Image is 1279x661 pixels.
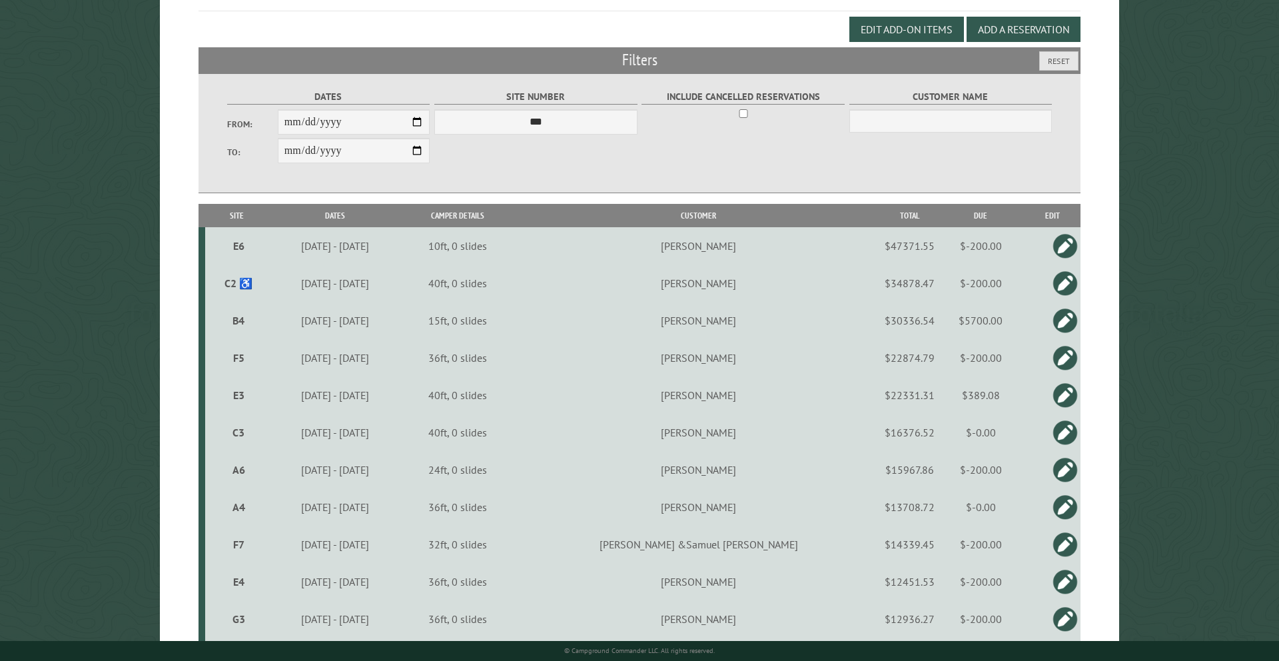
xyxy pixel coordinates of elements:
[205,204,270,227] th: Site
[883,265,937,302] td: $34878.47
[271,612,398,626] div: [DATE] - [DATE]
[883,451,937,488] td: $15967.86
[400,339,514,376] td: 36ft, 0 slides
[400,265,514,302] td: 40ft, 0 slides
[211,463,267,476] div: A6
[271,314,398,327] div: [DATE] - [DATE]
[400,204,514,227] th: Camper Details
[937,204,1025,227] th: Due
[883,563,937,600] td: $12451.53
[400,488,514,526] td: 36ft, 0 slides
[227,89,430,105] label: Dates
[883,302,937,339] td: $30336.54
[937,265,1025,302] td: $-200.00
[211,426,267,439] div: C3
[967,17,1080,42] button: Add a Reservation
[271,277,398,290] div: [DATE] - [DATE]
[641,89,845,105] label: Include Cancelled Reservations
[269,204,400,227] th: Dates
[400,376,514,414] td: 40ft, 0 slides
[514,526,883,563] td: [PERSON_NAME] &Samuel [PERSON_NAME]
[514,227,883,265] td: [PERSON_NAME]
[211,500,267,514] div: A4
[849,89,1053,105] label: Customer Name
[211,314,267,327] div: B4
[199,47,1081,73] h2: Filters
[514,339,883,376] td: [PERSON_NAME]
[271,239,398,253] div: [DATE] - [DATE]
[849,17,964,42] button: Edit Add-on Items
[514,265,883,302] td: [PERSON_NAME]
[937,227,1025,265] td: $-200.00
[937,339,1025,376] td: $-200.00
[514,563,883,600] td: [PERSON_NAME]
[564,646,715,655] small: © Campground Commander LLC. All rights reserved.
[211,351,267,364] div: F5
[271,388,398,402] div: [DATE] - [DATE]
[514,451,883,488] td: [PERSON_NAME]
[1025,204,1080,227] th: Edit
[400,414,514,451] td: 40ft, 0 slides
[271,575,398,588] div: [DATE] - [DATE]
[400,526,514,563] td: 32ft, 0 slides
[514,600,883,638] td: [PERSON_NAME]
[883,376,937,414] td: $22331.31
[514,302,883,339] td: [PERSON_NAME]
[883,339,937,376] td: $22874.79
[400,227,514,265] td: 10ft, 0 slides
[211,388,267,402] div: E3
[271,463,398,476] div: [DATE] - [DATE]
[271,500,398,514] div: [DATE] - [DATE]
[883,227,937,265] td: $47371.55
[937,563,1025,600] td: $-200.00
[400,600,514,638] td: 36ft, 0 slides
[271,426,398,439] div: [DATE] - [DATE]
[211,239,267,253] div: E6
[400,451,514,488] td: 24ft, 0 slides
[937,600,1025,638] td: $-200.00
[937,302,1025,339] td: $5700.00
[883,600,937,638] td: $12936.27
[514,414,883,451] td: [PERSON_NAME]
[400,563,514,600] td: 36ft, 0 slides
[883,488,937,526] td: $13708.72
[211,538,267,551] div: F7
[937,488,1025,526] td: $-0.00
[883,526,937,563] td: $14339.45
[271,351,398,364] div: [DATE] - [DATE]
[514,376,883,414] td: [PERSON_NAME]
[271,538,398,551] div: [DATE] - [DATE]
[514,488,883,526] td: [PERSON_NAME]
[211,612,267,626] div: G3
[937,414,1025,451] td: $-0.00
[514,204,883,227] th: Customer
[227,146,278,159] label: To:
[400,302,514,339] td: 15ft, 0 slides
[434,89,638,105] label: Site Number
[883,204,937,227] th: Total
[211,277,267,290] div: C2 ♿
[1039,51,1078,71] button: Reset
[227,118,278,131] label: From:
[937,526,1025,563] td: $-200.00
[883,414,937,451] td: $16376.52
[937,451,1025,488] td: $-200.00
[211,575,267,588] div: E4
[937,376,1025,414] td: $389.08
